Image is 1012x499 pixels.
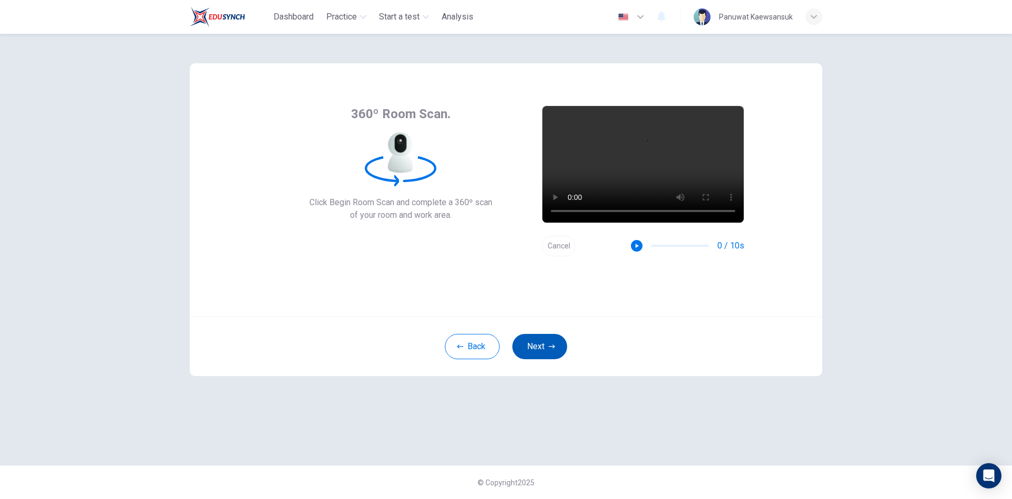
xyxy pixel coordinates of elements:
button: Back [445,334,500,359]
button: Cancel [542,236,576,256]
span: Dashboard [274,11,314,23]
button: Practice [322,7,371,26]
span: Start a test [379,11,420,23]
div: Open Intercom Messenger [976,463,1001,488]
button: Start a test [375,7,433,26]
span: 0 / 10s [717,239,744,252]
span: © Copyright 2025 [478,478,534,487]
span: 360º Room Scan. [351,105,451,122]
img: Train Test logo [190,6,245,27]
span: Analysis [442,11,473,23]
img: Profile picture [694,8,711,25]
span: Click Begin Room Scan and complete a 360º scan [309,196,492,209]
button: Dashboard [269,7,318,26]
div: Panuwat Kaewsansuk [719,11,793,23]
span: Practice [326,11,357,23]
button: Analysis [437,7,478,26]
a: Train Test logo [190,6,269,27]
img: en [617,13,630,21]
span: of your room and work area. [309,209,492,222]
button: Next [512,334,567,359]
